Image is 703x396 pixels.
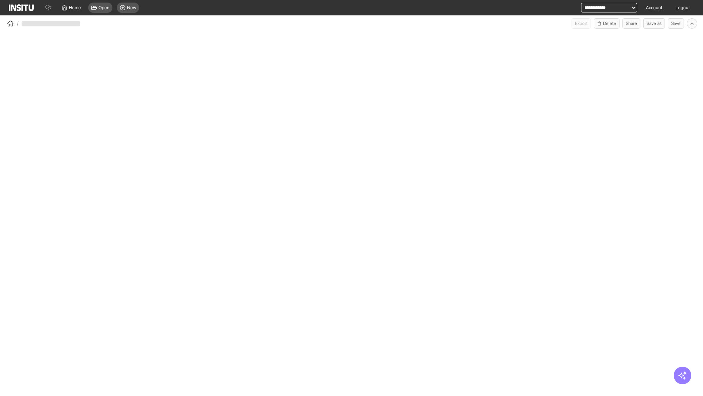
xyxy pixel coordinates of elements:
[6,19,19,28] button: /
[572,18,591,29] button: Export
[17,20,19,27] span: /
[9,4,34,11] img: Logo
[98,5,109,11] span: Open
[643,18,665,29] button: Save as
[594,18,620,29] button: Delete
[69,5,81,11] span: Home
[127,5,136,11] span: New
[622,18,640,29] button: Share
[572,18,591,29] span: Can currently only export from Insights reports.
[668,18,684,29] button: Save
